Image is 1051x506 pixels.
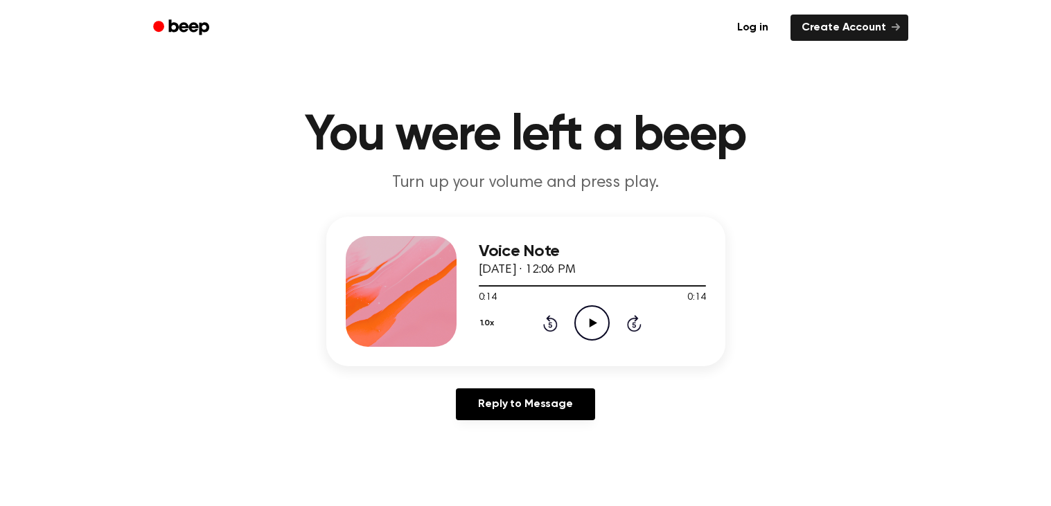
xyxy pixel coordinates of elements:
[171,111,881,161] h1: You were left a beep
[479,291,497,305] span: 0:14
[791,15,908,41] a: Create Account
[260,172,792,195] p: Turn up your volume and press play.
[143,15,222,42] a: Beep
[479,242,706,261] h3: Voice Note
[479,264,576,276] span: [DATE] · 12:06 PM
[479,311,500,335] button: 1.0x
[687,291,705,305] span: 0:14
[723,12,782,44] a: Log in
[456,388,594,420] a: Reply to Message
